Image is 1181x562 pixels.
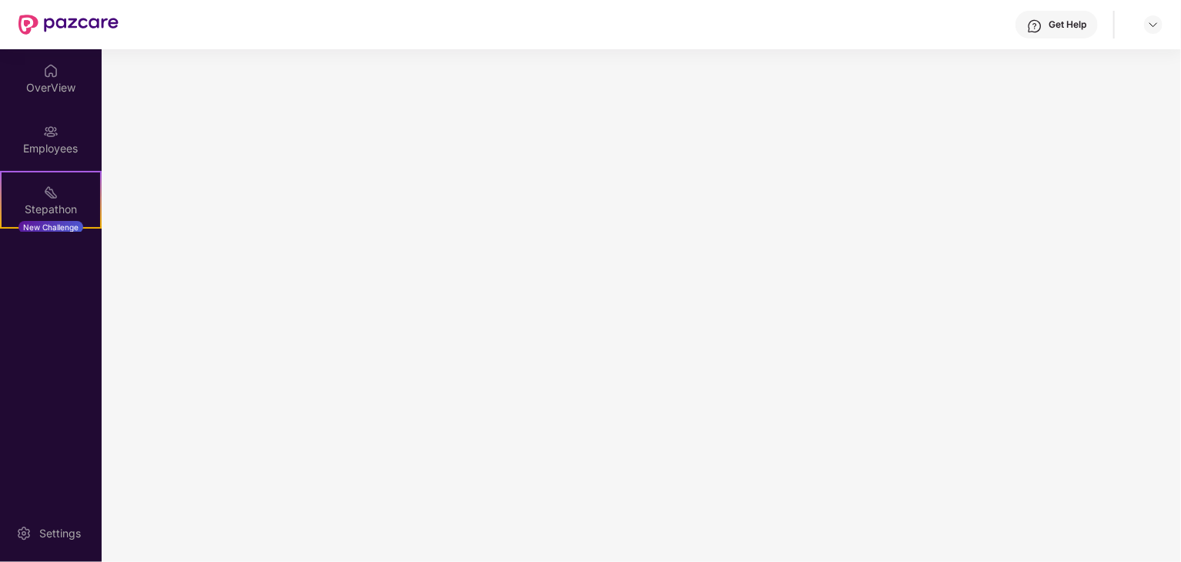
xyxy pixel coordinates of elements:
img: svg+xml;base64,PHN2ZyB4bWxucz0iaHR0cDovL3d3dy53My5vcmcvMjAwMC9zdmciIHdpZHRoPSIyMSIgaGVpZ2h0PSIyMC... [43,185,59,200]
img: svg+xml;base64,PHN2ZyBpZD0iSGVscC0zMngzMiIgeG1sbnM9Imh0dHA6Ly93d3cudzMub3JnLzIwMDAvc3ZnIiB3aWR0aD... [1027,18,1042,34]
div: New Challenge [18,221,83,233]
img: svg+xml;base64,PHN2ZyBpZD0iSG9tZSIgeG1sbnM9Imh0dHA6Ly93d3cudzMub3JnLzIwMDAvc3ZnIiB3aWR0aD0iMjAiIG... [43,63,59,79]
img: New Pazcare Logo [18,15,119,35]
img: svg+xml;base64,PHN2ZyBpZD0iU2V0dGluZy0yMHgyMCIgeG1sbnM9Imh0dHA6Ly93d3cudzMub3JnLzIwMDAvc3ZnIiB3aW... [16,526,32,541]
img: svg+xml;base64,PHN2ZyBpZD0iRW1wbG95ZWVzIiB4bWxucz0iaHR0cDovL3d3dy53My5vcmcvMjAwMC9zdmciIHdpZHRoPS... [43,124,59,139]
img: svg+xml;base64,PHN2ZyBpZD0iRHJvcGRvd24tMzJ4MzIiIHhtbG5zPSJodHRwOi8vd3d3LnczLm9yZy8yMDAwL3N2ZyIgd2... [1147,18,1159,31]
div: Settings [35,526,85,541]
div: Get Help [1049,18,1086,31]
div: Stepathon [2,202,100,217]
